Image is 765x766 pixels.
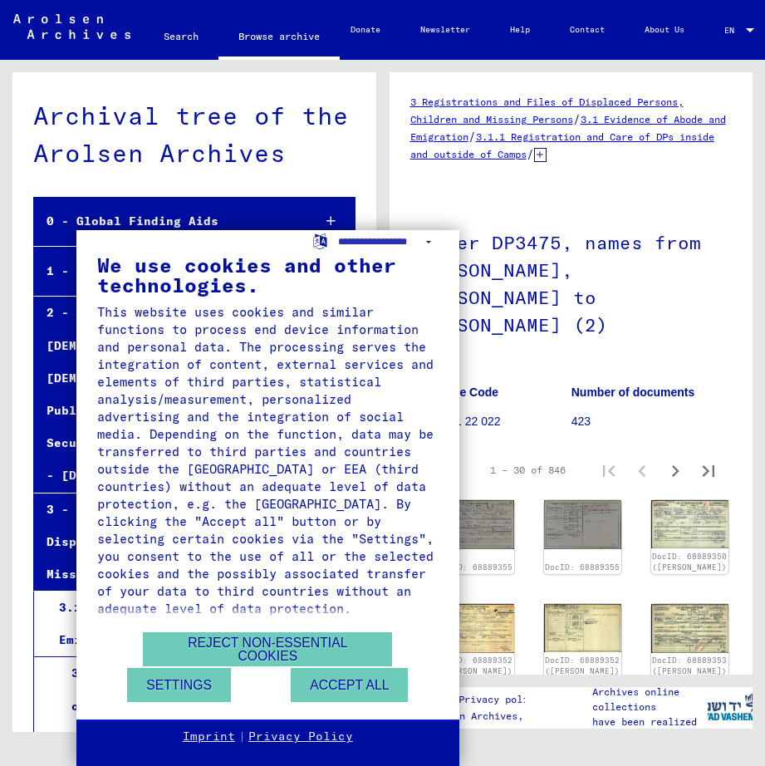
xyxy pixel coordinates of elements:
[248,729,353,745] a: Privacy Policy
[183,729,235,745] a: Imprint
[97,255,439,295] div: We use cookies and other technologies.
[143,632,392,666] button: Reject non-essential cookies
[127,668,231,702] button: Settings
[291,668,408,702] button: Accept all
[97,303,439,617] div: This website uses cookies and similar functions to process end device information and personal da...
